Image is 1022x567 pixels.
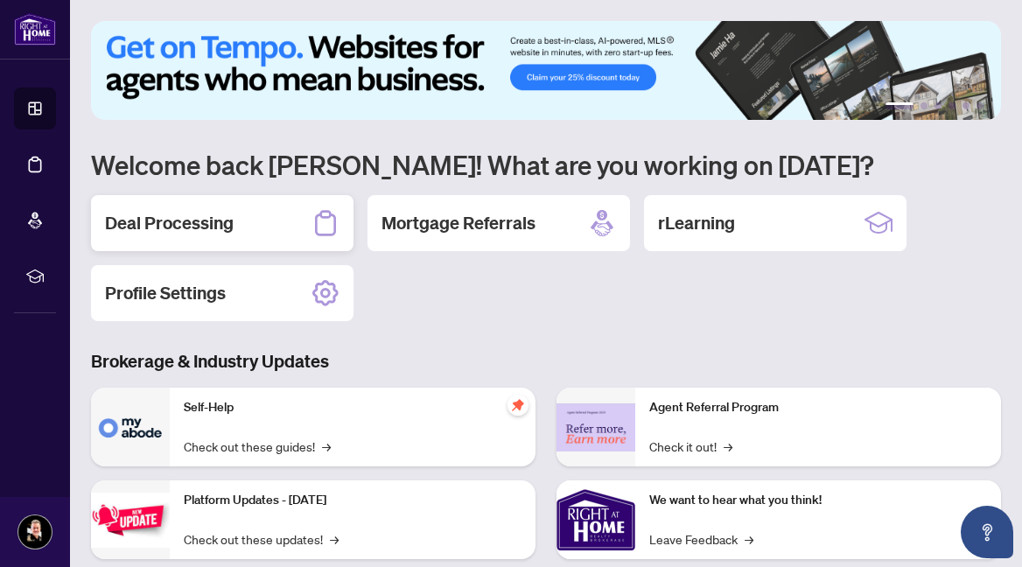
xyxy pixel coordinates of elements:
[649,529,753,549] a: Leave Feedback→
[184,398,521,417] p: Self-Help
[14,13,56,45] img: logo
[649,437,732,456] a: Check it out!→
[934,102,941,109] button: 3
[381,211,535,235] h2: Mortgage Referrals
[18,515,52,549] img: Profile Icon
[105,211,234,235] h2: Deal Processing
[184,529,339,549] a: Check out these updates!→
[91,21,1001,120] img: Slide 0
[649,398,987,417] p: Agent Referral Program
[976,102,983,109] button: 6
[91,493,170,548] img: Platform Updates - July 21, 2025
[556,403,635,451] img: Agent Referral Program
[330,529,339,549] span: →
[91,349,1001,374] h3: Brokerage & Industry Updates
[184,491,521,510] p: Platform Updates - [DATE]
[658,211,735,235] h2: rLearning
[507,395,528,416] span: pushpin
[556,480,635,559] img: We want to hear what you think!
[920,102,927,109] button: 2
[745,529,753,549] span: →
[649,491,987,510] p: We want to hear what you think!
[91,388,170,466] img: Self-Help
[105,281,226,305] h2: Profile Settings
[184,437,331,456] a: Check out these guides!→
[322,437,331,456] span: →
[885,102,913,109] button: 1
[724,437,732,456] span: →
[962,102,969,109] button: 5
[948,102,955,109] button: 4
[961,506,1013,558] button: Open asap
[91,148,1001,181] h1: Welcome back [PERSON_NAME]! What are you working on [DATE]?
